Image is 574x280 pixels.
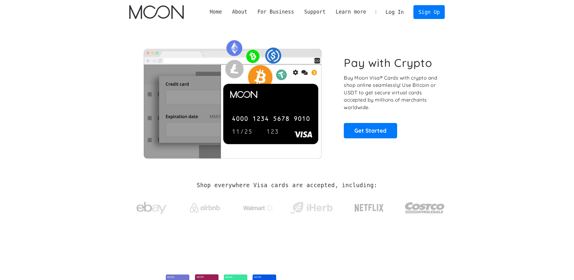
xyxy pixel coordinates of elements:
[289,200,334,216] img: iHerb
[381,5,409,19] a: Log In
[405,190,445,222] a: Costco
[304,8,325,16] div: Support
[354,200,384,216] img: Netflix
[331,8,371,16] div: Learn more
[342,194,396,219] a: Netflix
[344,56,432,70] h1: Pay with Crypto
[252,8,299,16] div: For Business
[289,194,334,219] a: iHerb
[190,203,220,212] img: Airbnb
[129,36,336,158] img: Moon Cards let you spend your crypto anywhere Visa is accepted.
[344,123,397,138] a: Get Started
[257,8,294,16] div: For Business
[405,197,445,219] img: Costco
[232,8,247,16] div: About
[243,204,273,212] img: Walmart
[227,8,252,16] div: About
[205,8,227,16] a: Home
[136,199,167,218] img: ebay
[344,74,438,111] p: Buy Moon Visa® Cards with crypto and shop online seamlessly! Use Bitcoin or USDT to get secure vi...
[129,193,174,221] a: ebay
[236,198,281,215] a: Walmart
[129,5,184,19] img: Moon Logo
[129,5,184,19] a: home
[336,8,366,16] div: Learn more
[413,5,445,19] a: Sign Up
[182,197,227,216] a: Airbnb
[197,182,377,189] h2: Shop everywhere Visa cards are accepted, including:
[299,8,331,16] div: Support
